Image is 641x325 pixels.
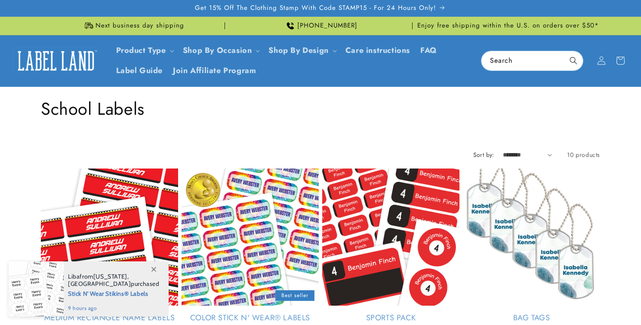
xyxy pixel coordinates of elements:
[111,40,178,61] summary: Product Type
[182,313,319,323] a: Color Stick N' Wear® Labels
[178,40,264,61] summary: Shop By Occasion
[96,21,184,30] span: Next business day shipping
[567,150,600,159] span: 10 products
[41,17,225,35] div: Announcement
[473,150,494,159] label: Sort by:
[68,273,80,280] span: Liba
[416,17,600,35] div: Announcement
[168,61,261,81] a: Join Affiliate Program
[183,46,252,55] span: Shop By Occasion
[322,313,459,323] a: Sports Pack
[173,66,256,76] span: Join Affiliate Program
[345,46,410,55] span: Care instructions
[68,288,160,298] span: Stick N' Wear Stikins® Labels
[41,313,178,323] a: Medium Rectangle Name Labels
[195,4,436,12] span: Get 15% Off The Clothing Stamp With Code STAMP15 - For 24 Hours Only!
[228,17,413,35] div: Announcement
[297,21,357,30] span: [PHONE_NUMBER]
[68,273,160,288] span: from , purchased
[415,40,442,61] a: FAQ
[420,46,437,55] span: FAQ
[340,40,415,61] a: Care instructions
[13,47,99,74] img: Label Land
[263,40,340,61] summary: Shop By Design
[111,61,168,81] a: Label Guide
[68,304,160,312] span: 9 hours ago
[116,66,163,76] span: Label Guide
[417,21,599,30] span: Enjoy free shipping within the U.S. on orders over $50*
[68,280,131,288] span: [GEOGRAPHIC_DATA]
[463,313,600,323] a: Bag Tags
[41,98,600,120] h1: School Labels
[564,51,583,70] button: Search
[93,273,127,280] span: [US_STATE]
[116,45,166,56] a: Product Type
[268,45,328,56] a: Shop By Design
[555,288,632,316] iframe: Gorgias live chat messenger
[10,44,102,77] a: Label Land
